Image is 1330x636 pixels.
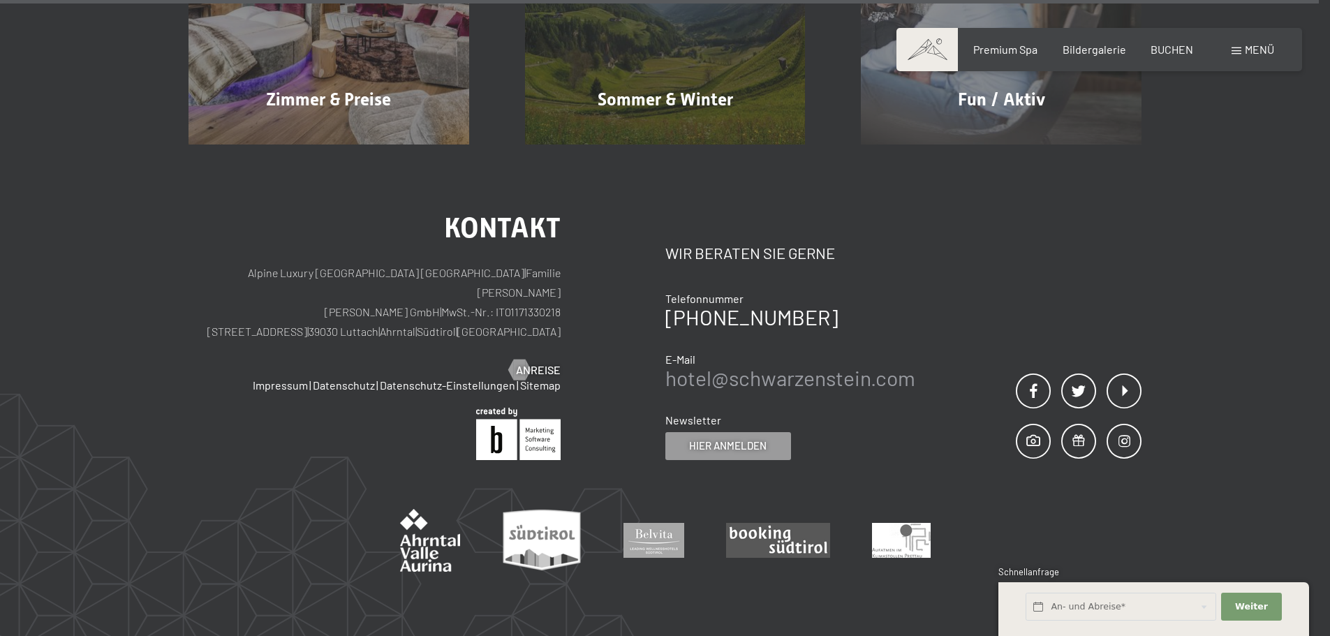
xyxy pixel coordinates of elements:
[1063,43,1126,56] a: Bildergalerie
[189,263,561,341] p: Alpine Luxury [GEOGRAPHIC_DATA] [GEOGRAPHIC_DATA] Familie [PERSON_NAME] [PERSON_NAME] GmbH MwSt.-...
[415,325,417,338] span: |
[665,292,744,305] span: Telefonnummer
[376,378,378,392] span: |
[524,266,526,279] span: |
[1245,43,1274,56] span: Menü
[1235,600,1268,613] span: Weiter
[998,566,1059,577] span: Schnellanfrage
[665,365,915,390] a: hotel@schwarzenstein.com
[476,408,561,460] img: Brandnamic GmbH | Leading Hospitality Solutions
[509,362,561,378] a: Anreise
[313,378,375,392] a: Datenschutz
[309,378,311,392] span: |
[444,212,561,244] span: Kontakt
[380,378,515,392] a: Datenschutz-Einstellungen
[378,325,380,338] span: |
[958,89,1045,110] span: Fun / Aktiv
[665,353,695,366] span: E-Mail
[665,244,835,262] span: Wir beraten Sie gerne
[307,325,309,338] span: |
[516,362,561,378] span: Anreise
[1221,593,1281,621] button: Weiter
[440,305,441,318] span: |
[253,378,308,392] a: Impressum
[598,89,733,110] span: Sommer & Winter
[665,413,721,427] span: Newsletter
[266,89,391,110] span: Zimmer & Preise
[1151,43,1193,56] a: BUCHEN
[456,325,457,338] span: |
[689,438,767,453] span: Hier anmelden
[665,304,838,330] a: [PHONE_NUMBER]
[517,378,519,392] span: |
[520,378,561,392] a: Sitemap
[973,43,1037,56] a: Premium Spa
